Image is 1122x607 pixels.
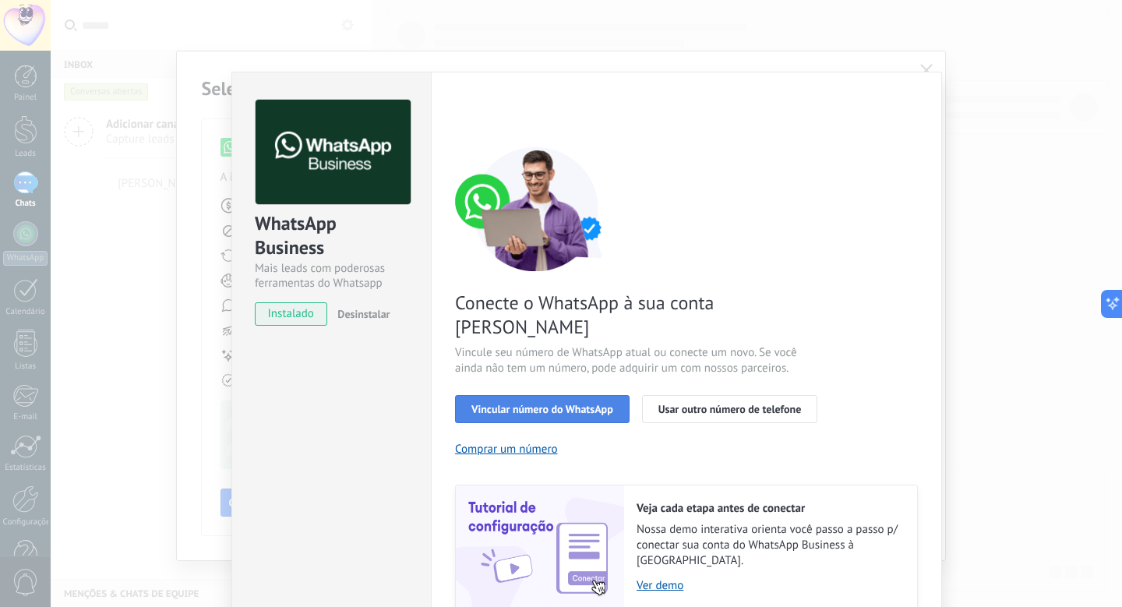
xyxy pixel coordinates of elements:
button: Comprar um número [455,442,558,457]
span: instalado [256,302,326,326]
span: Usar outro número de telefone [658,404,802,415]
img: logo_main.png [256,100,411,205]
button: Vincular número do WhatsApp [455,395,630,423]
span: Nossa demo interativa orienta você passo a passo p/ conectar sua conta do WhatsApp Business à [GE... [637,522,901,569]
span: Vincule seu número de WhatsApp atual ou conecte um novo. Se você ainda não tem um número, pode ad... [455,345,826,376]
button: Usar outro número de telefone [642,395,818,423]
h2: Veja cada etapa antes de conectar [637,501,901,516]
span: Desinstalar [337,307,390,321]
button: Desinstalar [331,302,390,326]
div: Mais leads com poderosas ferramentas do Whatsapp [255,261,408,291]
img: connect number [455,146,619,271]
div: WhatsApp Business [255,211,408,261]
span: Vincular número do WhatsApp [471,404,613,415]
span: Conecte o WhatsApp à sua conta [PERSON_NAME] [455,291,826,339]
a: Ver demo [637,578,901,593]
